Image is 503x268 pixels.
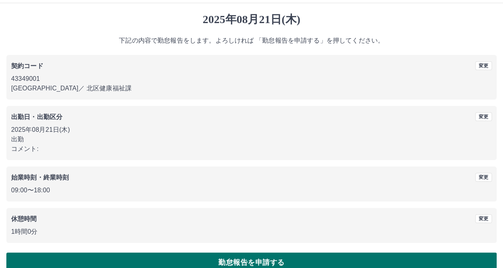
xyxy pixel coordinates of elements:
p: 09:00 〜 18:00 [11,186,492,195]
p: 2025年08月21日(木) [11,125,492,135]
p: コメント: [11,144,492,154]
b: 出勤日・出勤区分 [11,113,62,120]
p: 1時間0分 [11,227,492,237]
button: 変更 [475,112,492,121]
p: 出勤 [11,135,492,144]
b: 休憩時間 [11,215,37,222]
p: 43349001 [11,74,492,84]
b: 始業時刻・終業時刻 [11,174,69,181]
b: 契約コード [11,63,43,69]
p: 下記の内容で勤怠報告をします。よろしければ 「勤怠報告を申請する」を押してください。 [6,36,497,45]
button: 変更 [475,173,492,182]
button: 変更 [475,214,492,223]
button: 変更 [475,61,492,70]
h1: 2025年08月21日(木) [6,13,497,26]
p: [GEOGRAPHIC_DATA] ／ 北区健康福祉課 [11,84,492,93]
